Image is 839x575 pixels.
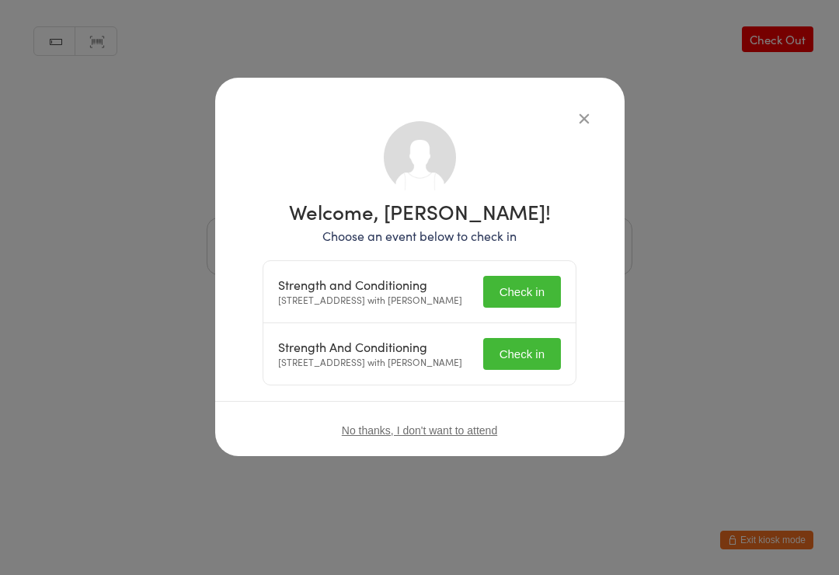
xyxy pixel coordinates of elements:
p: Choose an event below to check in [263,227,576,245]
button: Check in [483,276,561,308]
div: [STREET_ADDRESS] with [PERSON_NAME] [278,340,462,369]
img: no_photo.png [384,121,456,193]
button: Check in [483,338,561,370]
div: [STREET_ADDRESS] with [PERSON_NAME] [278,277,462,307]
button: No thanks, I don't want to attend [342,424,497,437]
div: Strength and Conditioning [278,277,462,292]
div: Strength And Conditioning [278,340,462,354]
h1: Welcome, [PERSON_NAME]! [263,201,576,221]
